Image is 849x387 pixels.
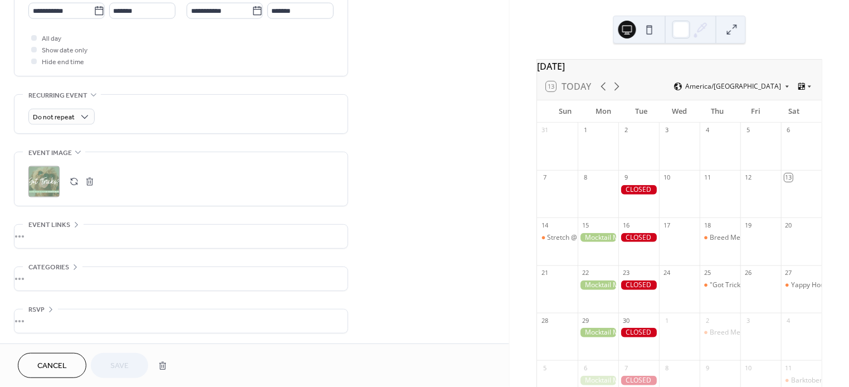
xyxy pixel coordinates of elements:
[784,364,793,372] div: 11
[622,100,660,123] div: Tue
[703,269,711,277] div: 25
[578,376,618,385] div: Mocktail Monday
[584,100,622,123] div: Mon
[703,364,711,372] div: 9
[784,269,793,277] div: 27
[744,126,752,134] div: 5
[28,166,60,197] div: ;
[703,173,711,182] div: 11
[744,269,752,277] div: 26
[791,280,827,290] div: Yappy Hour
[618,233,659,243] div: CLOSED
[784,221,793,229] div: 20
[540,221,549,229] div: 14
[546,100,584,123] div: Sun
[662,269,671,277] div: 24
[28,147,72,159] span: Event image
[622,269,630,277] div: 23
[784,173,793,182] div: 13
[781,280,822,290] div: Yappy Hour
[540,269,549,277] div: 21
[700,280,740,290] div: "Got Tricks?" Workshop
[18,353,86,378] button: Cancel
[622,364,630,372] div: 7
[28,262,69,274] span: Categories
[581,364,589,372] div: 6
[781,376,822,385] div: Barktoberfest
[662,221,671,229] div: 17
[540,364,549,372] div: 5
[700,233,740,243] div: Breed Meetup: Labrador Retrievers
[37,361,67,373] span: Cancel
[775,100,813,123] div: Sat
[618,376,659,385] div: CLOSED
[28,90,87,101] span: Recurring event
[540,316,549,325] div: 28
[622,126,630,134] div: 2
[662,364,671,372] div: 8
[662,173,671,182] div: 10
[14,225,348,248] div: •••
[744,221,752,229] div: 19
[578,328,618,337] div: Mocktail Monday
[710,233,819,243] div: Breed Meetup: Labrador Retrievers
[736,100,774,123] div: Fri
[622,221,630,229] div: 16
[33,112,75,124] span: Do not repeat
[618,328,659,337] div: CLOSED
[622,173,630,182] div: 9
[685,83,781,90] span: America/[GEOGRAPHIC_DATA]
[581,221,589,229] div: 15
[703,126,711,134] div: 4
[662,316,671,325] div: 1
[540,126,549,134] div: 31
[28,304,45,316] span: RSVP
[744,364,752,372] div: 10
[699,100,736,123] div: Thu
[710,280,782,290] div: "Got Tricks?" Workshop
[540,173,549,182] div: 7
[42,33,61,45] span: All day
[661,100,699,123] div: Wed
[28,220,70,231] span: Event links
[791,376,834,385] div: Barktoberfest
[618,185,659,195] div: CLOSED
[703,221,711,229] div: 18
[14,309,348,333] div: •••
[700,328,740,337] div: Breed Meetup: French Bulldogs
[578,233,618,243] div: Mocktail Monday
[710,328,807,337] div: Breed Meetup: French Bulldogs
[581,269,589,277] div: 22
[581,316,589,325] div: 29
[578,280,618,290] div: Mocktail Monday
[537,60,822,73] div: [DATE]
[744,316,752,325] div: 3
[14,267,348,291] div: •••
[622,316,630,325] div: 30
[42,45,87,57] span: Show date only
[581,126,589,134] div: 1
[784,126,793,134] div: 6
[744,173,752,182] div: 12
[784,316,793,325] div: 4
[618,280,659,290] div: CLOSED
[42,57,84,69] span: Hide end time
[547,233,635,243] div: Stretch @ Fetch: Puppy Yoga
[537,233,578,243] div: Stretch @ Fetch: Puppy Yoga
[703,316,711,325] div: 2
[662,126,671,134] div: 3
[581,173,589,182] div: 8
